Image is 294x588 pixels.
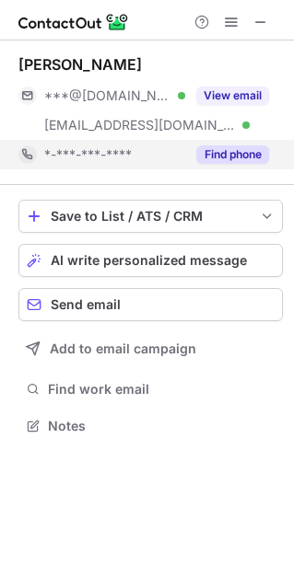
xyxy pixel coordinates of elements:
button: Add to email campaign [18,332,283,365]
div: Save to List / ATS / CRM [51,209,251,224]
img: ContactOut v5.3.10 [18,11,129,33]
button: Reveal Button [196,145,269,164]
span: [EMAIL_ADDRESS][DOMAIN_NAME] [44,117,236,133]
button: Notes [18,413,283,439]
button: Reveal Button [196,86,269,105]
span: Find work email [48,381,276,398]
span: AI write personalized message [51,253,247,268]
div: [PERSON_NAME] [18,55,142,74]
span: ***@[DOMAIN_NAME] [44,87,171,104]
span: Send email [51,297,121,312]
span: Notes [48,418,276,434]
span: Add to email campaign [50,341,196,356]
button: save-profile-one-click [18,200,283,233]
button: Find work email [18,376,283,402]
button: AI write personalized message [18,244,283,277]
button: Send email [18,288,283,321]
